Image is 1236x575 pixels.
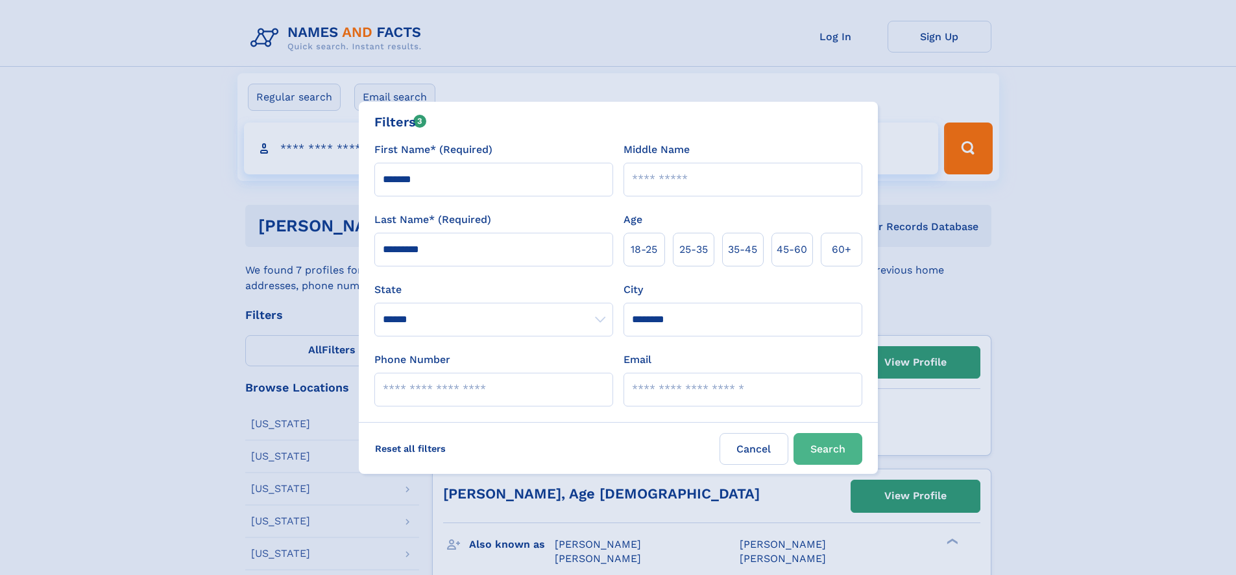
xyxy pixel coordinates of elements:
label: Middle Name [624,142,690,158]
span: 25‑35 [679,242,708,257]
label: Reset all filters [367,433,454,464]
label: Last Name* (Required) [374,212,491,228]
span: 45‑60 [777,242,807,257]
label: State [374,282,613,298]
span: 18‑25 [631,242,657,257]
label: First Name* (Required) [374,142,492,158]
label: Phone Number [374,352,450,368]
button: Search [794,433,862,465]
label: City [624,282,643,298]
label: Email [624,352,651,368]
span: 35‑45 [728,242,757,257]
span: 60+ [832,242,851,257]
label: Cancel [720,433,788,465]
label: Age [624,212,642,228]
div: Filters [374,112,427,132]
